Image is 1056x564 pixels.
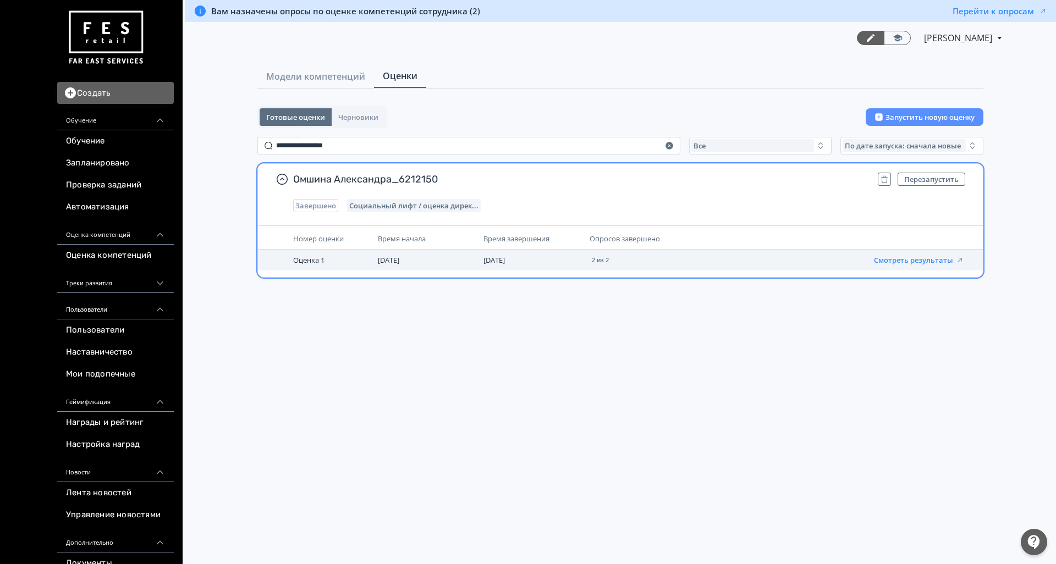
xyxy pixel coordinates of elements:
span: Номер оценки [293,234,344,244]
div: Новости [57,456,174,482]
a: Награды и рейтинг [57,412,174,434]
a: Пользователи [57,319,174,341]
span: Черновики [338,113,378,121]
button: Готовые оценки [260,108,332,126]
div: Оценка компетенций [57,218,174,245]
img: https://files.teachbase.ru/system/account/57463/logo/medium-936fc5084dd2c598f50a98b9cbe0469a.png [66,7,145,69]
span: Время завершения [483,234,549,244]
span: Оценка 1 [293,255,324,265]
a: Лента новостей [57,482,174,504]
a: Переключиться в режим ученика [884,31,911,45]
span: Вам назначены опросы по оценке компетенций сотрудника (2) [211,5,480,16]
span: Все [694,141,706,150]
span: Готовые оценки [266,113,325,121]
div: Дополнительно [57,526,174,552]
button: Черновики [332,108,385,126]
span: [DATE] [378,255,399,265]
button: По дате запуска: сначала новые [840,137,983,154]
a: Смотреть результаты [874,255,964,265]
span: [DATE] [483,255,505,265]
span: Завершено [295,201,336,210]
span: Оценки [383,69,417,82]
a: Автоматизация [57,196,174,218]
a: Наставничество [57,341,174,363]
span: Опросов завершено [590,234,660,244]
a: Запланировано [57,152,174,174]
button: Смотреть результаты [874,256,964,264]
a: Настройка наград [57,434,174,456]
a: Управление новостями [57,504,174,526]
span: По дате запуска: сначала новые [845,141,961,150]
a: Проверка заданий [57,174,174,196]
div: Геймификация [57,385,174,412]
a: Оценка компетенций [57,245,174,267]
span: Время начала [378,234,426,244]
button: Все [689,137,832,154]
button: Создать [57,82,174,104]
button: Перезапустить [898,173,965,186]
div: Пользователи [57,293,174,319]
button: Запустить новую оценку [866,108,983,126]
div: Обучение [57,104,174,130]
a: Обучение [57,130,174,152]
span: 2 из 2 [592,257,609,263]
span: Омшина Александра_6212150 [293,173,869,186]
div: Треки развития [57,267,174,293]
span: Модели компетенций [266,70,365,83]
span: Социальный лифт / оценка директора магазина [349,201,479,210]
button: Перейти к опросам [953,5,1047,16]
a: Мои подопечные [57,363,174,385]
span: Светлана Илюхина [924,31,994,45]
